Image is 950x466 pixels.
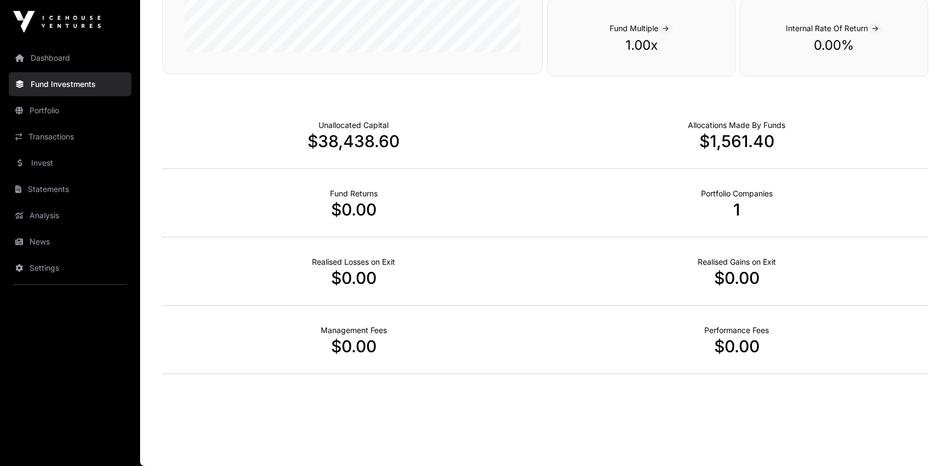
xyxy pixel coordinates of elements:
a: Dashboard [9,46,131,70]
a: Settings [9,256,131,280]
img: Icehouse Ventures Logo [13,11,101,33]
p: Net Realised on Positive Exits [698,257,776,267]
p: Fund Management Fees incurred to date [321,325,387,336]
a: Transactions [9,125,131,149]
iframe: Chat Widget [895,413,950,466]
p: 1 [545,200,928,219]
p: Cash not yet allocated [318,120,389,131]
a: Invest [9,151,131,175]
a: Analysis [9,203,131,228]
p: 1.00x [570,37,713,54]
a: Statements [9,177,131,201]
p: Capital Deployed Into Companies [688,120,785,131]
p: $0.00 [162,200,545,219]
p: Net Realised on Negative Exits [312,257,395,267]
a: Fund Investments [9,72,131,96]
p: $38,438.60 [162,131,545,151]
span: Internal Rate Of Return [786,24,883,33]
p: $0.00 [162,268,545,288]
p: Number of Companies Deployed Into [701,188,773,199]
a: Portfolio [9,98,131,123]
p: $0.00 [162,336,545,356]
a: News [9,230,131,254]
p: $0.00 [545,268,928,288]
p: $1,561.40 [545,131,928,151]
p: 0.00% [762,37,906,54]
p: Fund Performance Fees (Carry) incurred to date [704,325,769,336]
span: Fund Multiple [610,24,673,33]
p: $0.00 [545,336,928,356]
p: Realised Returns from Funds [330,188,378,199]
